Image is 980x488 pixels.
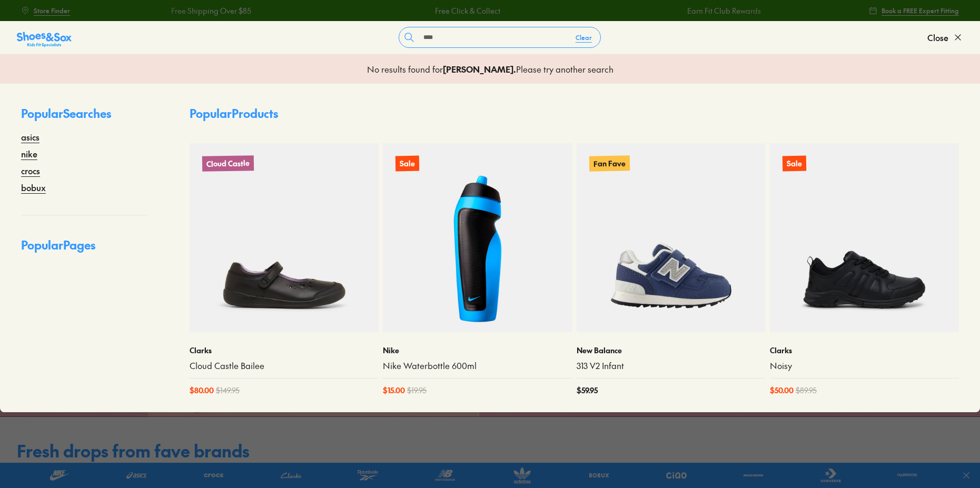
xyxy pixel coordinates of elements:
a: Cloud Castle [190,143,379,332]
a: Free Click & Collect [433,5,498,16]
span: $ 89.95 [796,385,817,396]
a: bobux [21,181,46,194]
p: Popular Searches [21,105,147,131]
p: Clarks [190,345,379,356]
span: $ 149.95 [216,385,240,396]
button: Close [927,26,963,49]
a: nike [21,147,37,160]
b: [PERSON_NAME] . [443,63,516,75]
p: Fan Fave [589,155,629,171]
a: Free Shipping Over $85 [169,5,249,16]
span: $ 59.95 [577,385,598,396]
a: Store Finder [21,1,70,20]
span: $ 80.00 [190,385,214,396]
a: Earn Fit Club Rewards [685,5,759,16]
a: Sale [383,143,572,332]
a: Fan Fave [577,143,766,332]
button: Clear [567,28,600,47]
a: Book a FREE Expert Fitting [869,1,959,20]
span: Close [927,31,948,44]
span: Book a FREE Expert Fitting [882,6,959,15]
p: Popular Pages [21,236,147,262]
a: Shoes &amp; Sox [17,29,72,46]
a: asics [21,131,39,143]
a: Cloud Castle Bailee [190,360,379,372]
p: Nike [383,345,572,356]
a: Nike Waterbottle 600ml [383,360,572,372]
p: Popular Products [190,105,278,122]
p: New Balance [577,345,766,356]
span: $ 15.00 [383,385,405,396]
span: $ 19.95 [407,385,427,396]
p: No results found for Please try another search [367,63,613,75]
p: Cloud Castle [202,155,254,172]
span: $ 50.00 [770,385,794,396]
p: Sale [783,155,806,171]
a: Noisy [770,360,959,372]
span: Store Finder [34,6,70,15]
a: Sale [770,143,959,332]
a: 313 V2 Infant [577,360,766,372]
a: crocs [21,164,40,177]
img: SNS_Logo_Responsive.svg [17,31,72,48]
p: Clarks [770,345,959,356]
p: Sale [395,155,419,171]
